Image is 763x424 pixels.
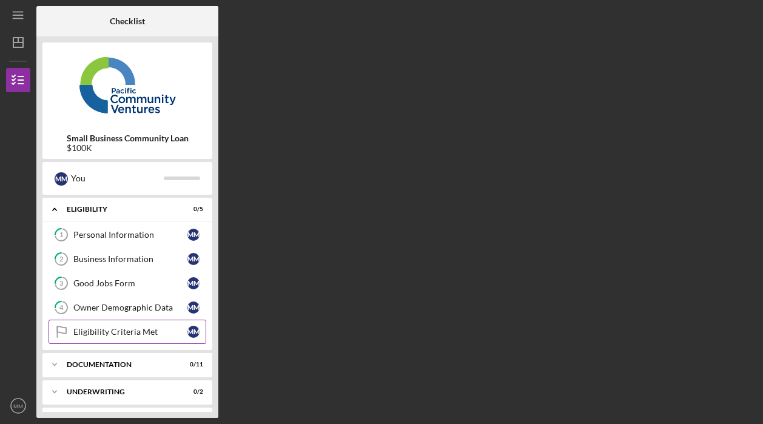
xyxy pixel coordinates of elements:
div: Good Jobs Form [73,278,187,288]
div: Business Information [73,254,187,264]
tspan: 4 [59,304,64,312]
a: 1Personal InformationMM [49,223,206,247]
a: 2Business InformationMM [49,247,206,271]
a: 4Owner Demographic DataMM [49,295,206,320]
div: Eligibility [67,206,173,213]
div: M M [187,277,200,289]
div: Documentation [67,361,173,368]
div: M M [187,253,200,265]
tspan: 2 [59,255,63,263]
button: MM [6,394,30,418]
img: Product logo [42,49,212,121]
div: You [71,168,164,189]
div: 0 / 2 [181,388,203,395]
div: M M [187,229,200,241]
tspan: 3 [59,280,63,288]
a: Eligibility Criteria MetMM [49,320,206,344]
div: Owner Demographic Data [73,303,187,312]
div: Eligibility Criteria Met [73,327,187,337]
text: MM [13,403,23,409]
div: M M [187,301,200,314]
div: $100K [67,143,189,153]
div: Personal Information [73,230,187,240]
b: Small Business Community Loan [67,133,189,143]
a: 3Good Jobs FormMM [49,271,206,295]
div: M M [55,172,68,186]
b: Checklist [110,16,145,26]
div: Underwriting [67,388,173,395]
div: M M [187,326,200,338]
div: 0 / 11 [181,361,203,368]
tspan: 1 [59,231,63,239]
div: 0 / 5 [181,206,203,213]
